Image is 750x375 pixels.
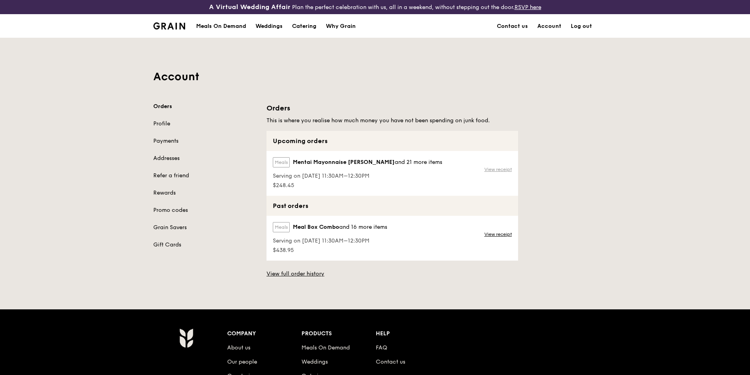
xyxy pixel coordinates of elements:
[153,241,257,249] a: Gift Cards
[376,344,387,351] a: FAQ
[273,157,290,167] label: Meals
[267,131,518,151] div: Upcoming orders
[301,344,350,351] a: Meals On Demand
[273,237,387,245] span: Serving on [DATE] 11:30AM–12:30PM
[153,172,257,180] a: Refer a friend
[153,22,185,29] img: Grain
[179,328,193,348] img: Grain
[267,103,518,114] h1: Orders
[533,15,566,38] a: Account
[149,3,601,11] div: Plan the perfect celebration with us, all in a weekend, without stepping out the door.
[153,14,185,37] a: GrainGrain
[153,154,257,162] a: Addresses
[251,15,287,38] a: Weddings
[153,206,257,214] a: Promo codes
[267,196,518,216] div: Past orders
[153,103,257,110] a: Orders
[273,182,442,189] span: $248.45
[273,222,290,232] label: Meals
[227,328,301,339] div: Company
[153,120,257,128] a: Profile
[326,15,356,38] div: Why Grain
[267,117,518,125] h5: This is where you realise how much money you have not been spending on junk food.
[484,166,512,173] a: View receipt
[153,137,257,145] a: Payments
[376,328,450,339] div: Help
[293,223,339,231] span: Meal Box Combo
[321,15,360,38] a: Why Grain
[153,224,257,232] a: Grain Savers
[515,4,541,11] a: RSVP here
[301,328,376,339] div: Products
[153,189,257,197] a: Rewards
[267,270,324,278] a: View full order history
[227,358,257,365] a: Our people
[256,15,283,38] div: Weddings
[339,224,387,230] span: and 16 more items
[395,159,442,165] span: and 21 more items
[492,15,533,38] a: Contact us
[566,15,597,38] a: Log out
[196,15,246,38] div: Meals On Demand
[293,158,395,166] span: Mentai Mayonnaise [PERSON_NAME]
[227,344,250,351] a: About us
[153,70,597,84] h1: Account
[273,172,442,180] span: Serving on [DATE] 11:30AM–12:30PM
[287,15,321,38] a: Catering
[292,15,316,38] div: Catering
[376,358,405,365] a: Contact us
[301,358,328,365] a: Weddings
[273,246,387,254] span: $438.95
[209,3,290,11] h3: A Virtual Wedding Affair
[484,231,512,237] a: View receipt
